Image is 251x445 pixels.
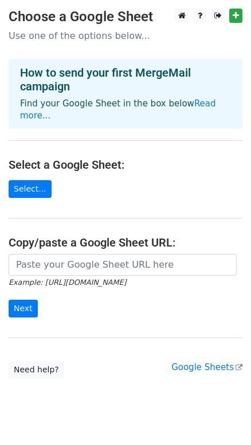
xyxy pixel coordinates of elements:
h3: Choose a Google Sheet [9,9,242,25]
p: Use one of the options below... [9,30,242,42]
a: Read more... [20,98,216,121]
a: Select... [9,180,52,198]
h4: Select a Google Sheet: [9,158,242,172]
input: Paste your Google Sheet URL here [9,254,237,276]
h4: Copy/paste a Google Sheet URL: [9,236,242,249]
a: Google Sheets [171,362,242,372]
h4: How to send your first MergeMail campaign [20,66,231,93]
a: Need help? [9,361,64,379]
p: Find your Google Sheet in the box below [20,98,231,122]
input: Next [9,300,38,317]
small: Example: [URL][DOMAIN_NAME] [9,278,126,287]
